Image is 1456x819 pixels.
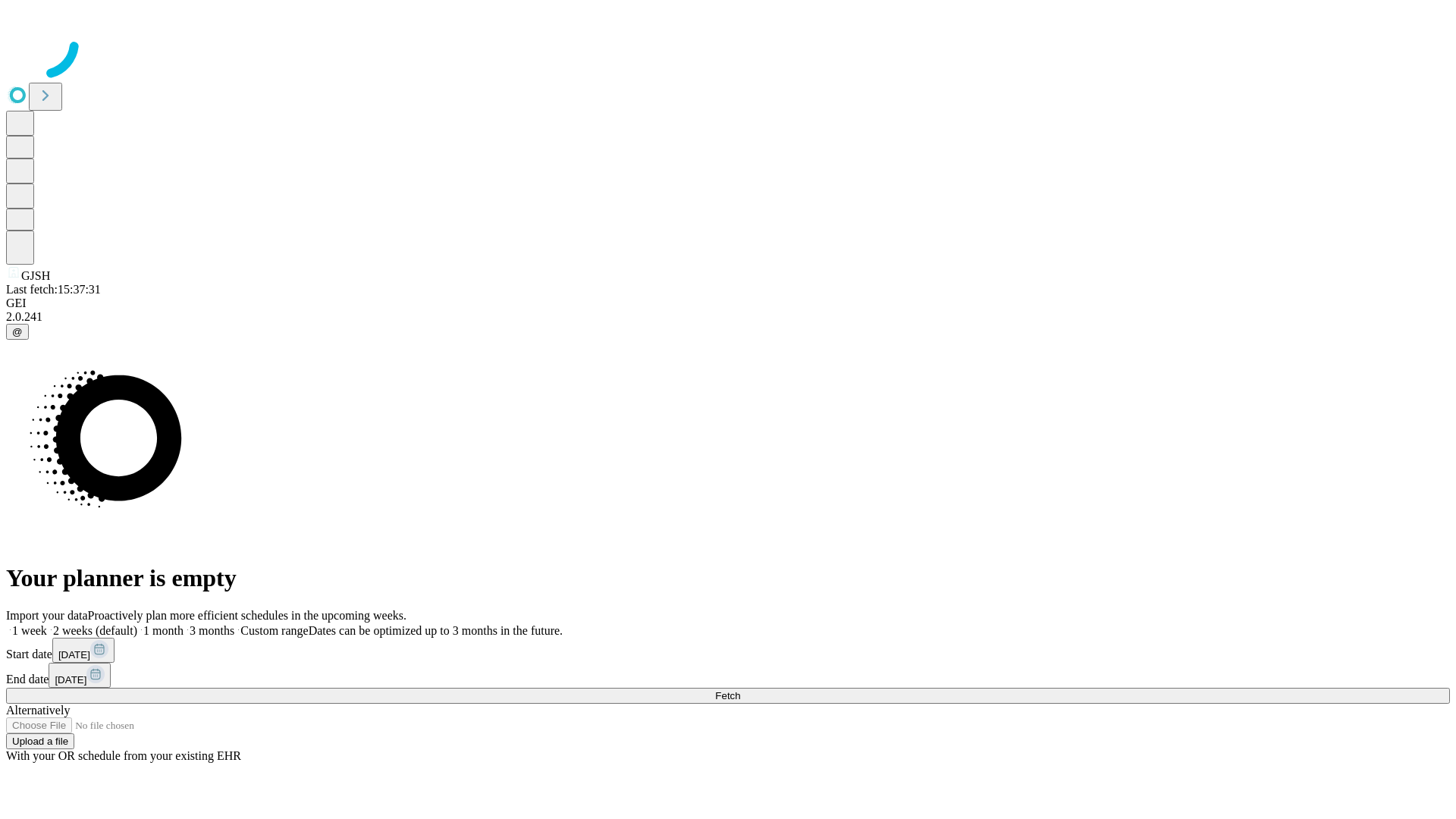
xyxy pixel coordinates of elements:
[715,690,740,701] span: Fetch
[12,624,47,637] span: 1 week
[52,638,115,663] button: [DATE]
[6,324,29,340] button: @
[6,663,1450,688] div: End date
[6,297,1450,310] div: GEI
[6,283,101,296] span: Last fetch: 15:37:31
[6,733,74,749] button: Upload a file
[6,704,70,717] span: Alternatively
[58,649,90,661] span: [DATE]
[53,624,137,637] span: 2 weeks (default)
[55,674,86,686] span: [DATE]
[6,609,88,622] span: Import your data
[143,624,184,637] span: 1 month
[49,663,111,688] button: [DATE]
[6,688,1450,704] button: Fetch
[309,624,563,637] span: Dates can be optimized up to 3 months in the future.
[240,624,308,637] span: Custom range
[21,269,50,282] span: GJSH
[6,564,1450,592] h1: Your planner is empty
[6,749,241,762] span: With your OR schedule from your existing EHR
[6,638,1450,663] div: Start date
[190,624,234,637] span: 3 months
[6,310,1450,324] div: 2.0.241
[88,609,406,622] span: Proactively plan more efficient schedules in the upcoming weeks.
[12,326,23,337] span: @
